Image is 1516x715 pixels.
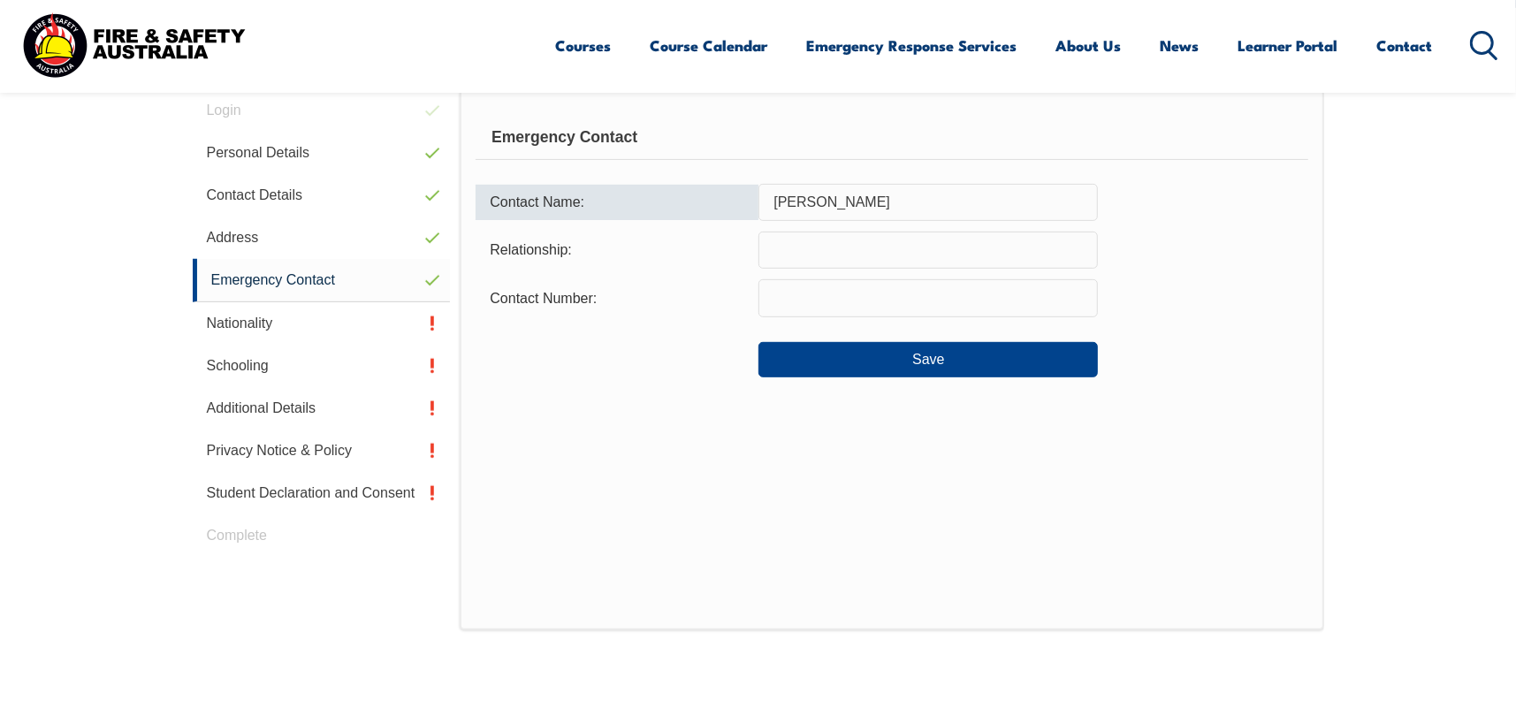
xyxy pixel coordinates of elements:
a: Privacy Notice & Policy [193,430,451,472]
div: Relationship: [476,233,758,267]
button: Save [758,342,1098,377]
a: Courses [556,22,612,69]
a: Contact Details [193,174,451,217]
a: Emergency Response Services [807,22,1017,69]
a: About Us [1056,22,1122,69]
a: Address [193,217,451,259]
div: Contact Number: [476,281,758,315]
a: Additional Details [193,387,451,430]
a: Schooling [193,345,451,387]
div: Emergency Contact [476,116,1307,160]
a: Emergency Contact [193,259,451,302]
a: Course Calendar [651,22,768,69]
a: Student Declaration and Consent [193,472,451,514]
a: News [1161,22,1200,69]
a: Learner Portal [1238,22,1338,69]
a: Nationality [193,302,451,345]
a: Personal Details [193,132,451,174]
a: Contact [1377,22,1433,69]
div: Contact Name: [476,185,758,220]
